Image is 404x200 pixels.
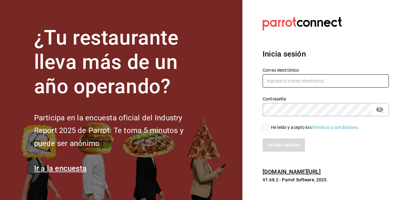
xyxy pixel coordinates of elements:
input: Ingresa tu correo electrónico [263,74,389,88]
p: V1.68.2 - Parrot Software, 2025. [263,177,389,183]
h1: ¿Tu restaurante lleva más de un año operando? [34,26,205,99]
h2: Participa en la encuesta oficial del Industry Report 2025 de Parrot. Te toma 5 minutos y puede se... [34,112,205,150]
a: [DOMAIN_NAME][URL] [263,168,321,175]
label: Contraseña [263,97,389,101]
h3: Inicia sesión [263,48,389,60]
a: Términos y condiciones. [312,125,359,130]
div: He leído y acepto los [271,124,359,131]
button: passwordField [374,104,385,115]
label: Correo electrónico [263,68,389,72]
a: Ir a la encuesta [34,164,87,173]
